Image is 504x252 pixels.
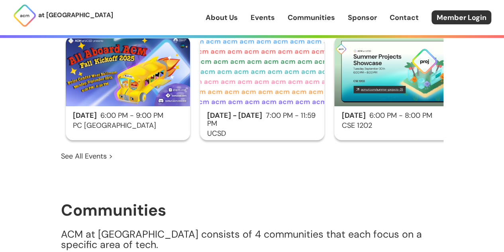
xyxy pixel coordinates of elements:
[200,112,324,128] h2: 7:00 PM - 11:59 PM
[61,201,443,219] h1: Communities
[207,111,262,120] span: [DATE] - [DATE]
[251,12,275,23] a: Events
[61,229,443,250] p: ACM at [GEOGRAPHIC_DATA] consists of 4 communities that each focus on a specific area of tech.
[38,10,113,20] p: at [GEOGRAPHIC_DATA]
[334,122,459,130] h3: CSE 1202
[200,130,324,138] h3: UCSD
[200,36,324,106] img: ACM Fall 2025 Census
[66,36,190,106] img: Fall Kickoff
[66,122,190,130] h3: PC [GEOGRAPHIC_DATA]
[334,36,459,106] img: Summer Projects Showcase
[206,12,238,23] a: About Us
[61,151,113,161] a: See All Events >
[66,112,190,120] h2: 6:00 PM - 9:00 PM
[334,112,459,120] h2: 6:00 PM - 8:00 PM
[73,111,97,120] span: [DATE]
[288,12,335,23] a: Communities
[13,4,113,28] a: at [GEOGRAPHIC_DATA]
[13,4,37,28] img: ACM Logo
[390,12,419,23] a: Contact
[341,111,365,120] span: [DATE]
[348,12,377,23] a: Sponsor
[431,10,491,24] a: Member Login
